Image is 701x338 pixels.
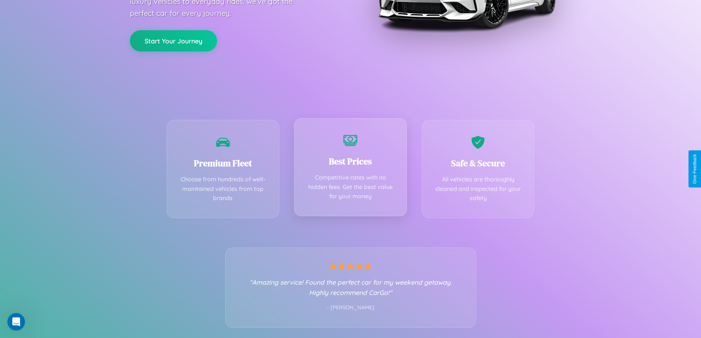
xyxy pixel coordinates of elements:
h3: Safe & Secure [433,157,523,169]
button: Start Your Journey [130,30,217,51]
p: - [PERSON_NAME] [240,303,461,313]
p: Choose from hundreds of well-maintained vehicles from top brands [178,175,268,203]
p: Competitive rates with no hidden fees. Get the best value for your money [305,173,396,201]
iframe: Intercom live chat [7,313,25,331]
div: Give Feedback [692,154,697,184]
p: All vehicles are thoroughly cleaned and inspected for your safety [433,175,523,203]
h3: Premium Fleet [178,157,268,169]
p: "Amazing service! Found the perfect car for my weekend getaway. Highly recommend CarGo!" [240,277,461,298]
h3: Best Prices [305,155,396,167]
